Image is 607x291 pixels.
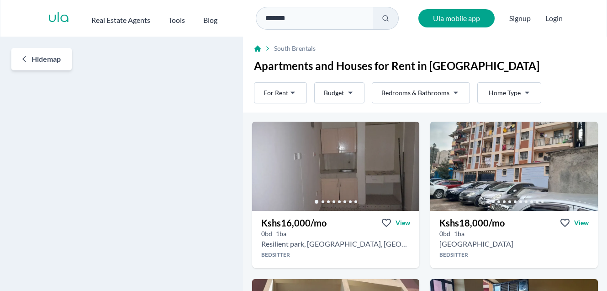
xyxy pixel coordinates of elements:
h3: Kshs 18,000 /mo [439,216,505,229]
a: Ula mobile app [418,9,495,27]
a: ula [48,10,69,27]
h1: Apartments and Houses for Rent in [GEOGRAPHIC_DATA] [254,59,596,73]
h2: Bedsitter for rent in South B - Kshs 18,000/mo -Nerkwo Restaurant, Plainsview Rd, Nairobi, Kenya,... [439,238,513,249]
span: Signup [509,9,531,27]
h5: 1 bathrooms [276,229,286,238]
span: Bedrooms & Bathrooms [381,88,449,97]
h5: 0 bedrooms [439,229,450,238]
span: View [574,218,589,227]
button: For Rent [254,82,307,103]
span: For Rent [264,88,288,97]
img: Bedsitter for rent - Kshs 18,000/mo - in South B near Nerkwo Restaurant, Plainsview Rd, Nairobi, ... [430,122,598,211]
button: Budget [314,82,364,103]
button: Tools [169,11,185,26]
span: Budget [324,88,344,97]
h2: Real Estate Agents [91,15,150,26]
h2: Tools [169,15,185,26]
a: Blog [203,11,217,26]
button: Real Estate Agents [91,11,150,26]
a: Kshs18,000/moViewView property in detail0bd 1ba [GEOGRAPHIC_DATA]Bedsitter [430,211,598,268]
h4: Bedsitter [430,251,598,259]
a: Kshs16,000/moViewView property in detail0bd 1ba Resilient park, [GEOGRAPHIC_DATA], [GEOGRAPHIC_DA... [252,211,420,268]
span: Hide map [32,54,61,65]
h2: Bedsitter for rent in South B - Kshs 16,000/mo -Resilient Park, Mwembere, Nairobi, Kenya, Nairobi... [261,238,411,249]
nav: Main [91,11,236,26]
h5: 1 bathrooms [454,229,464,238]
h3: Kshs 16,000 /mo [261,216,327,229]
h2: Blog [203,15,217,26]
button: Home Type [477,82,541,103]
span: View [396,218,410,227]
span: Home Type [489,88,521,97]
button: Login [545,13,563,24]
h4: Bedsitter [252,251,420,259]
img: Bedsitter for rent - Kshs 16,000/mo - in South B at Resilient Park, Mwembere, Nairobi, Kenya, Nai... [252,122,420,211]
button: Bedrooms & Bathrooms [372,82,470,103]
span: South B rentals [274,44,316,53]
h5: 0 bedrooms [261,229,272,238]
